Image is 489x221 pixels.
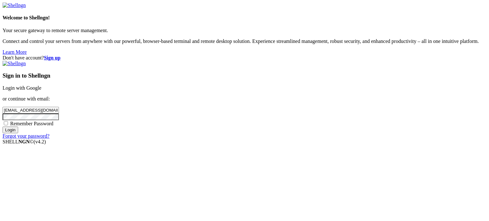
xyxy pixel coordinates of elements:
[3,55,486,61] div: Don't have account?
[3,107,59,114] input: Email address
[3,49,27,55] a: Learn More
[3,3,26,8] img: Shellngn
[3,61,26,66] img: Shellngn
[3,15,486,21] h4: Welcome to Shellngn!
[10,121,53,126] span: Remember Password
[3,139,46,144] span: SHELL ©
[3,28,486,33] p: Your secure gateway to remote server management.
[3,38,486,44] p: Connect and control your servers from anywhere with our powerful, browser-based terminal and remo...
[44,55,60,60] a: Sign up
[18,139,30,144] b: NGN
[34,139,46,144] span: 4.2.0
[3,96,486,102] p: or continue with email:
[3,72,486,79] h3: Sign in to Shellngn
[3,127,18,133] input: Login
[3,85,41,91] a: Login with Google
[3,133,49,139] a: Forgot your password?
[4,121,8,125] input: Remember Password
